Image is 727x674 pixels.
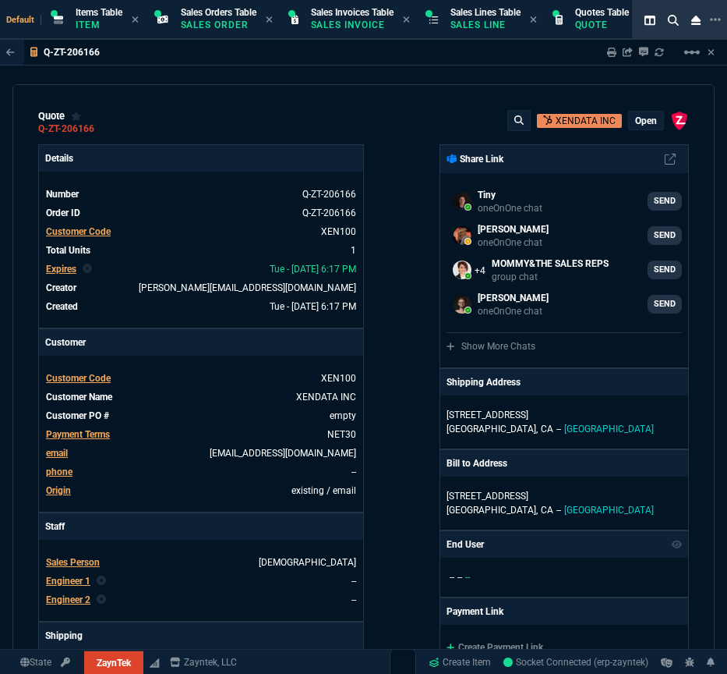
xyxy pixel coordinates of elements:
a: mohammed.wafek@fornida.com [446,220,682,251]
a: -- [351,594,356,605]
span: Number [46,189,79,200]
span: Sales Orders Table [181,7,256,18]
a: Open Customer in hubSpot [537,114,622,128]
p: group chat [492,271,609,283]
nx-icon: Clear selected rep [97,574,106,588]
a: Q-ZT-206166 [38,128,94,130]
span: Customer Name [46,392,112,403]
p: Shipping Address [446,375,521,389]
span: -- [556,505,561,516]
nx-icon: Clear selected rep [97,593,106,607]
span: 2025-09-09T18:17:15.598Z [270,301,356,312]
a: Show More Chats [446,341,535,352]
span: phone [46,466,72,477]
span: 2025-09-23T18:17:15.598Z [270,264,356,275]
tr: undefined [45,555,357,570]
span: Order ID [46,208,80,218]
tr: undefined [45,280,357,296]
nx-icon: Split Panels [638,11,662,30]
a: API TOKEN [56,655,75,669]
span: Engineer 1 [46,576,90,587]
nx-icon: Back to Table [6,47,15,58]
span: email [46,448,68,459]
tr: undefined [45,371,357,386]
nx-icon: Close Tab [132,14,139,27]
tr: undefined [45,224,357,239]
p: oneOnOne chat [478,305,549,317]
tr: undefined [45,483,357,498]
tr: undefined [45,389,357,405]
p: [STREET_ADDRESS] [446,408,682,422]
p: End User [446,537,484,552]
p: Share Link [446,152,503,166]
p: Tiny [478,188,542,202]
span: 1 [351,245,356,256]
span: XEN100 [321,373,356,384]
a: -- [351,576,356,587]
tr: undefined [45,573,357,589]
p: Customer [39,329,363,356]
span: [GEOGRAPHIC_DATA], [446,424,538,435]
tr: See Marketplace Order [45,205,357,221]
tr: undefined [45,299,357,314]
span: existing / email [291,485,356,496]
tr: See Marketplace Order [45,186,357,202]
p: Payment Link [446,605,503,619]
span: Customer Code [46,226,111,237]
span: CA [541,424,553,435]
span: [GEOGRAPHIC_DATA] [564,505,654,516]
p: XENDATA INC [556,114,616,128]
p: Sales Line [450,19,521,31]
span: Customer Code [46,373,111,384]
nx-icon: Open New Tab [710,12,721,27]
span: Customer PO # [46,410,109,421]
nx-icon: Clear selected rep [83,262,92,276]
p: oneOnOne chat [478,236,549,249]
span: Engineer 2 [46,594,90,605]
span: Quotes Table [575,7,629,18]
span: See Marketplace Order [302,189,356,200]
a: [EMAIL_ADDRESS][DOMAIN_NAME] [210,448,356,459]
span: [GEOGRAPHIC_DATA], [446,505,538,516]
a: Create Payment Link [446,642,543,653]
nx-icon: Close Tab [403,14,410,27]
p: Staff [39,513,363,540]
div: Add to Watchlist [71,110,82,122]
a: XENDATA INC [296,392,356,403]
p: Quote [575,19,629,31]
span: Sales Invoices Table [311,7,393,18]
nx-icon: Close Tab [530,14,537,27]
p: Item [76,19,122,31]
tr: undefined [45,427,357,442]
a: SEND [648,192,682,211]
a: SEND [648,295,682,314]
span: Sales Person [46,557,100,568]
nx-icon: Close Tab [266,14,273,27]
nx-icon: Close Workbench [685,11,707,30]
a: Create Item [422,651,497,674]
a: ryan.neptune@fornida.com [446,186,682,217]
mat-icon: Example home icon [683,43,701,62]
a: Brian.Over@fornida.com [446,289,682,320]
span: -- [450,572,454,583]
tr: undefined [45,592,357,608]
span: -- [457,572,462,583]
nx-icon: Search [662,11,685,30]
p: Sales Order [181,19,256,31]
p: [PERSON_NAME] [478,222,549,236]
p: Bill to Address [446,456,507,470]
a: NET30 [327,429,356,440]
a: [DEMOGRAPHIC_DATA] [259,557,356,568]
span: Socket Connected (erp-zayntek) [503,657,648,668]
span: Items Table [76,7,122,18]
span: Created [46,301,78,312]
span: -- [556,424,561,435]
span: [GEOGRAPHIC_DATA] [564,424,654,435]
span: Creator [46,282,76,293]
a: -- [351,466,356,477]
tr: undefined [45,261,357,277]
a: msbcCompanyName [165,655,242,669]
span: Expires [46,264,76,275]
a: SEND [648,226,682,245]
span: CA [541,505,553,516]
